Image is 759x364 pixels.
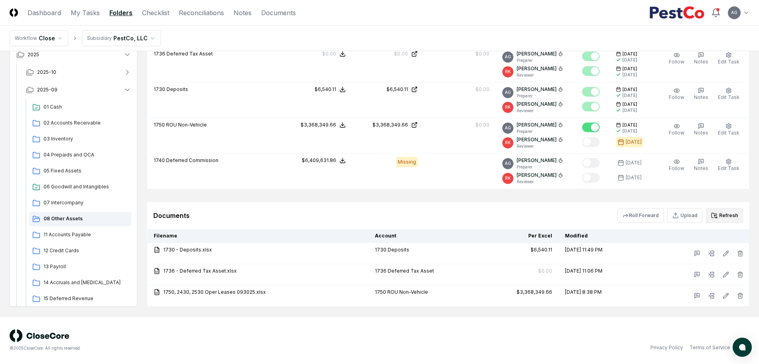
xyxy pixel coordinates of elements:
td: [DATE] 11:06 PM [559,264,641,285]
span: [DATE] [622,87,637,93]
button: Upload [667,208,703,223]
a: 05 Fixed Assets [29,164,131,178]
div: [DATE] [626,174,642,181]
button: Notes [692,50,710,67]
a: 02 Accounts Receivable [29,116,131,131]
button: $0.00 [322,50,346,57]
a: $6,540.11 [359,86,418,93]
a: Notes [234,8,252,18]
p: [PERSON_NAME] [517,121,557,129]
span: 07 Intercompany [44,199,128,206]
div: [DATE] [626,159,642,166]
button: Mark complete [582,123,600,132]
button: $6,409,631.86 [302,157,346,164]
div: 1730 Deposits [375,246,480,253]
span: [DATE] [622,122,637,128]
span: AG [505,160,511,166]
div: Subsidiary [87,35,112,42]
div: $6,409,631.86 [302,157,336,164]
th: Filename [147,229,369,243]
span: Edit Task [718,165,739,171]
span: [DATE] [622,101,637,107]
span: Deferred Tax Asset [166,51,213,57]
div: $0.00 [322,50,336,57]
span: RK [505,69,511,75]
td: [DATE] 8:38 PM [559,285,641,307]
p: [PERSON_NAME] [517,172,557,179]
button: Notes [692,86,710,103]
div: $0.00 [394,50,408,57]
th: Account [369,229,487,243]
a: Folders [109,8,133,18]
button: Edit Task [716,121,741,138]
a: 12 Credit Cards [29,244,131,258]
td: [DATE] 11:49 PM [559,243,641,264]
a: 06 Goodwill and Intangibles [29,180,131,194]
span: 2025 [28,51,39,58]
span: ROU Non-Vehicle [166,122,207,128]
p: [PERSON_NAME] [517,136,557,143]
span: 2025-10 [37,69,56,76]
button: 2025-10 [20,63,138,81]
a: 15 Deferred Revenue [29,292,131,306]
p: Reviewer [517,72,563,78]
p: Preparer [517,93,563,99]
div: $0.00 [476,86,489,93]
button: Edit Task [716,50,741,67]
a: 1730 - Deposits.xlsx [154,246,362,253]
button: Edit Task [716,86,741,103]
a: 01 Cash [29,100,131,115]
button: Mark complete [582,51,600,61]
img: PestCo logo [649,6,705,19]
a: 13 Payroll [29,260,131,274]
button: Mark complete [582,66,600,76]
span: Follow [669,130,684,136]
span: 15 Deferred Revenue [44,295,128,302]
span: 14 Accruals and OCL [44,279,128,286]
a: 14 Accruals and [MEDICAL_DATA] [29,276,131,290]
div: $6,540.11 [386,86,408,93]
span: AG [505,89,511,95]
div: [DATE] [622,57,637,63]
a: $0.00 [359,50,418,57]
div: $0.00 [476,50,489,57]
span: Follow [669,165,684,171]
span: AG [505,125,511,131]
div: $0.00 [538,267,552,275]
span: Notes [694,59,708,65]
button: AG [727,6,741,20]
a: 11 Accounts Payable [29,228,131,242]
button: Mark complete [582,173,600,182]
th: Modified [559,229,641,243]
a: $3,368,349.66 [359,121,418,129]
div: [DATE] [622,107,637,113]
span: 06 Goodwill and Intangibles [44,183,128,190]
p: Reviewer [517,108,563,114]
div: © 2025 CloseCore. All rights reserved. [10,345,380,351]
button: atlas-launcher [733,338,752,357]
button: Mark complete [582,87,600,97]
button: Follow [667,157,686,174]
button: $6,540.11 [315,86,346,93]
div: $3,368,349.66 [517,289,552,296]
div: [DATE] [622,72,637,78]
span: 1740 [154,157,165,163]
p: Preparer [517,57,563,63]
p: [PERSON_NAME] [517,86,557,93]
div: Documents [153,211,190,220]
a: My Tasks [71,8,100,18]
a: Privacy Policy [650,344,683,351]
div: 1750 ROU Non-Vehicle [375,289,480,296]
p: Preparer [517,129,563,135]
button: Notes [692,157,710,174]
a: Dashboard [28,8,61,18]
div: $6,540.11 [315,86,336,93]
a: 07 Intercompany [29,196,131,210]
p: [PERSON_NAME] [517,101,557,108]
a: 03 Inventory [29,132,131,146]
a: 08 Other Assets [29,212,131,226]
th: Per Excel [487,229,559,243]
span: 03 Inventory [44,135,128,142]
div: Workflow [15,35,37,42]
p: [PERSON_NAME] [517,50,557,57]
